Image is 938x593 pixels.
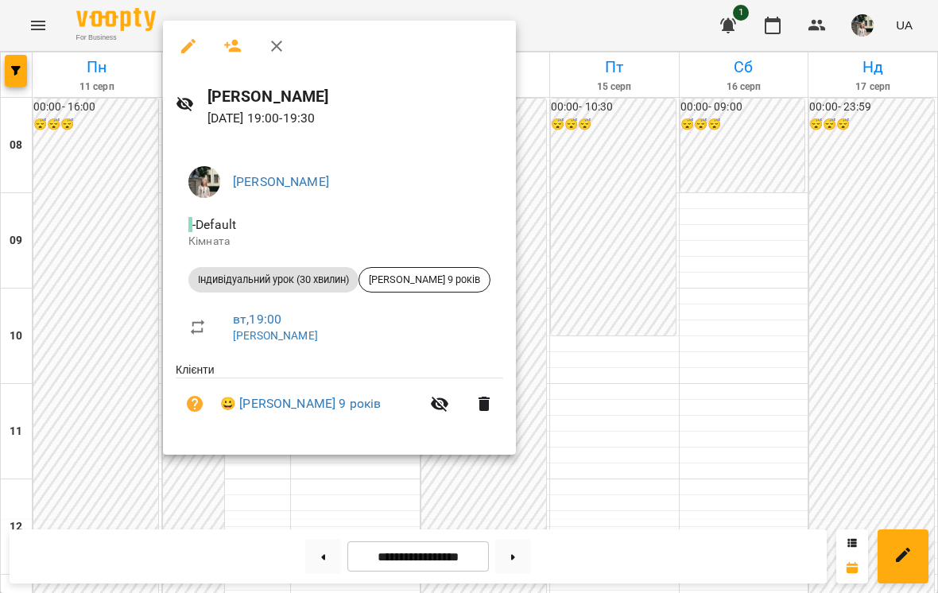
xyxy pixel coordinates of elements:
[207,109,503,128] p: [DATE] 19:00 - 19:30
[207,84,503,109] h6: [PERSON_NAME]
[359,267,490,293] div: [PERSON_NAME] 9 років
[359,273,490,287] span: [PERSON_NAME] 9 років
[188,234,490,250] p: Кімната
[188,166,220,198] img: cf4d6eb83d031974aacf3fedae7611bc.jpeg
[176,362,503,436] ul: Клієнти
[233,329,318,342] a: [PERSON_NAME]
[233,312,281,327] a: вт , 19:00
[188,273,359,287] span: Індивідуальний урок (30 хвилин)
[233,174,329,189] a: [PERSON_NAME]
[188,217,239,232] span: - Default
[220,394,381,413] a: 😀 [PERSON_NAME] 9 років
[176,385,214,423] button: Візит ще не сплачено. Додати оплату?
